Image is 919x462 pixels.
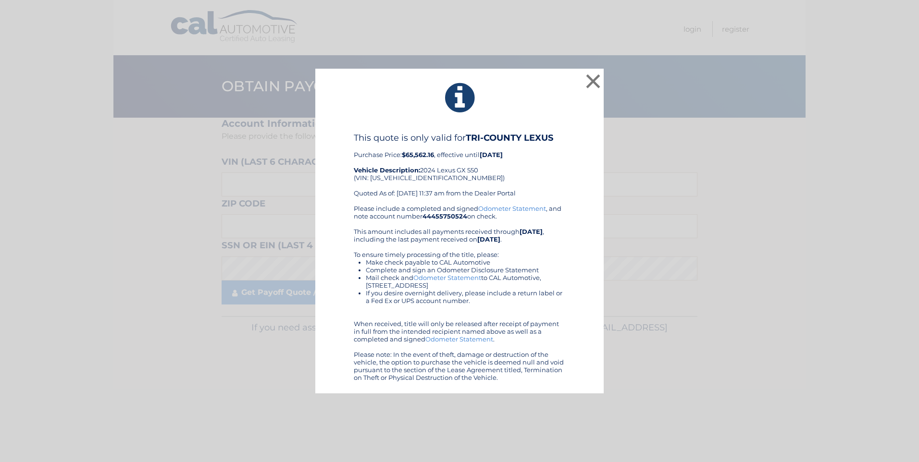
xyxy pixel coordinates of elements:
li: Make check payable to CAL Automotive [366,258,565,266]
a: Odometer Statement [478,205,546,212]
a: Odometer Statement [425,335,493,343]
h4: This quote is only valid for [354,133,565,143]
b: TRI-COUNTY LEXUS [466,133,553,143]
b: 44455750524 [422,212,467,220]
a: Odometer Statement [413,274,481,281]
div: Purchase Price: , effective until 2024 Lexus GX 550 (VIN: [US_VEHICLE_IDENTIFICATION_NUMBER]) Quo... [354,133,565,205]
strong: Vehicle Description: [354,166,420,174]
div: Please include a completed and signed , and note account number on check. This amount includes al... [354,205,565,381]
li: Complete and sign an Odometer Disclosure Statement [366,266,565,274]
li: If you desire overnight delivery, please include a return label or a Fed Ex or UPS account number. [366,289,565,304]
b: [DATE] [520,228,543,235]
b: [DATE] [477,235,500,243]
b: [DATE] [480,151,503,158]
b: $65,562.16 [402,151,434,158]
button: × [584,72,603,91]
li: Mail check and to CAL Automotive, [STREET_ADDRESS] [366,274,565,289]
